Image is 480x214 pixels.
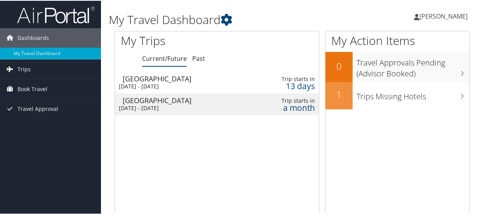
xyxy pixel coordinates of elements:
[17,59,31,78] span: Trips
[270,82,315,89] div: 13 days
[357,53,469,78] h3: Travel Approvals Pending (Advisor Booked)
[17,5,95,23] img: airportal-logo.png
[414,4,475,27] a: [PERSON_NAME]
[325,51,469,81] a: 0Travel Approvals Pending (Advisor Booked)
[357,86,469,101] h3: Trips Missing Hotels
[325,32,469,48] h1: My Action Items
[17,79,47,98] span: Book Travel
[119,104,243,111] div: [DATE] - [DATE]
[325,59,353,72] h2: 0
[121,32,228,48] h1: My Trips
[325,81,469,109] a: 1Trips Missing Hotels
[123,74,247,81] div: [GEOGRAPHIC_DATA]
[119,82,243,89] div: [DATE] - [DATE]
[192,53,205,62] a: Past
[109,11,353,27] h1: My Travel Dashboard
[123,96,247,103] div: [GEOGRAPHIC_DATA]
[270,97,315,104] div: Trip starts in
[17,28,49,47] span: Dashboards
[270,104,315,110] div: a month
[142,53,187,62] a: Current/Future
[270,75,315,82] div: Trip starts in
[325,87,353,100] h2: 1
[17,98,58,118] span: Travel Approval
[419,11,468,20] span: [PERSON_NAME]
